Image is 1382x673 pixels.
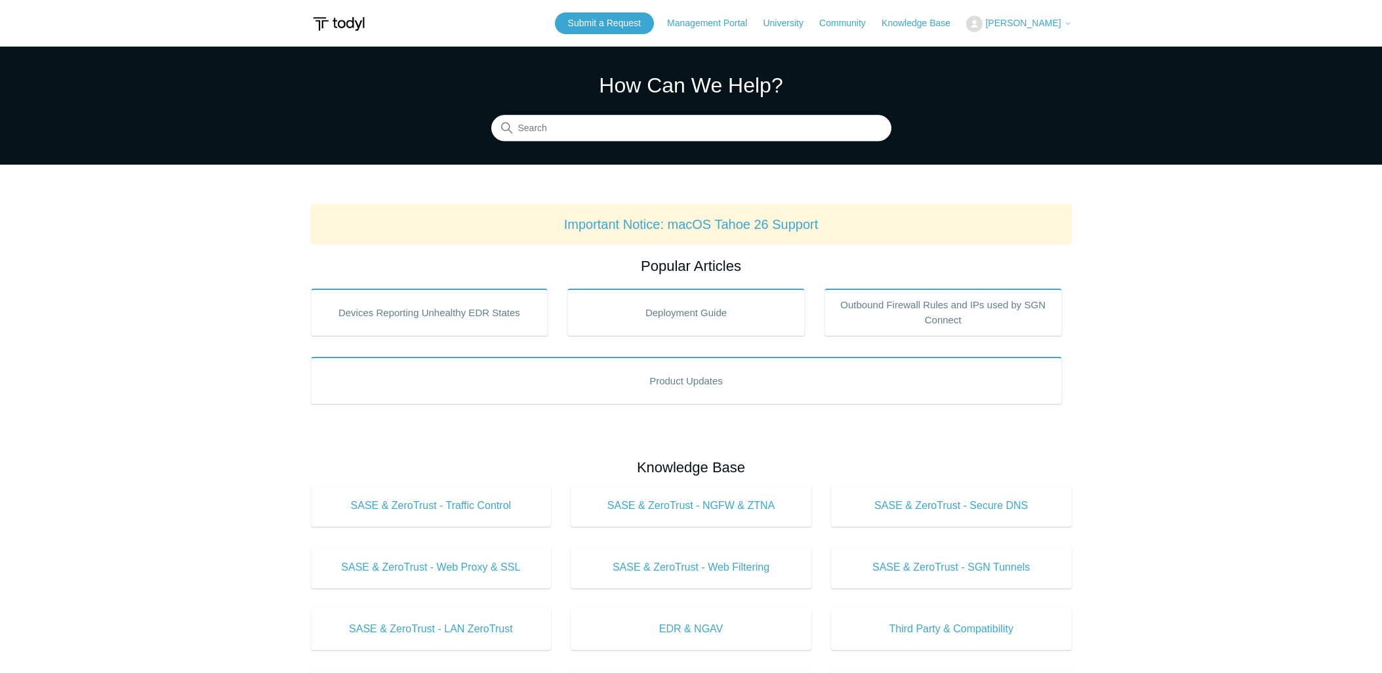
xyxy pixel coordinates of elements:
img: Todyl Support Center Help Center home page [311,12,367,36]
span: SASE & ZeroTrust - Traffic Control [331,498,532,514]
a: University [763,16,816,30]
span: SASE & ZeroTrust - NGFW & ZTNA [590,498,792,514]
h2: Popular Articles [311,255,1072,277]
a: Submit a Request [555,12,654,34]
a: Management Portal [667,16,760,30]
a: SASE & ZeroTrust - LAN ZeroTrust [311,608,552,650]
a: Outbound Firewall Rules and IPs used by SGN Connect [824,289,1062,336]
a: Community [819,16,879,30]
a: Devices Reporting Unhealthy EDR States [311,289,548,336]
h1: How Can We Help? [491,70,891,101]
a: Third Party & Compatibility [831,608,1072,650]
button: [PERSON_NAME] [966,16,1071,32]
a: SASE & ZeroTrust - Web Filtering [571,546,811,588]
span: SASE & ZeroTrust - Web Filtering [590,560,792,575]
span: SASE & ZeroTrust - Secure DNS [851,498,1052,514]
span: SASE & ZeroTrust - Web Proxy & SSL [331,560,532,575]
a: Deployment Guide [567,289,805,336]
a: SASE & ZeroTrust - Web Proxy & SSL [311,546,552,588]
a: EDR & NGAV [571,608,811,650]
a: Knowledge Base [882,16,964,30]
span: SASE & ZeroTrust - SGN Tunnels [851,560,1052,575]
a: SASE & ZeroTrust - NGFW & ZTNA [571,485,811,527]
a: SASE & ZeroTrust - SGN Tunnels [831,546,1072,588]
a: Important Notice: macOS Tahoe 26 Support [564,217,819,232]
span: EDR & NGAV [590,621,792,637]
a: SASE & ZeroTrust - Secure DNS [831,485,1072,527]
a: Product Updates [311,357,1062,404]
a: SASE & ZeroTrust - Traffic Control [311,485,552,527]
span: Third Party & Compatibility [851,621,1052,637]
h2: Knowledge Base [311,457,1072,478]
input: Search [491,115,891,142]
span: [PERSON_NAME] [985,18,1061,28]
span: SASE & ZeroTrust - LAN ZeroTrust [331,621,532,637]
